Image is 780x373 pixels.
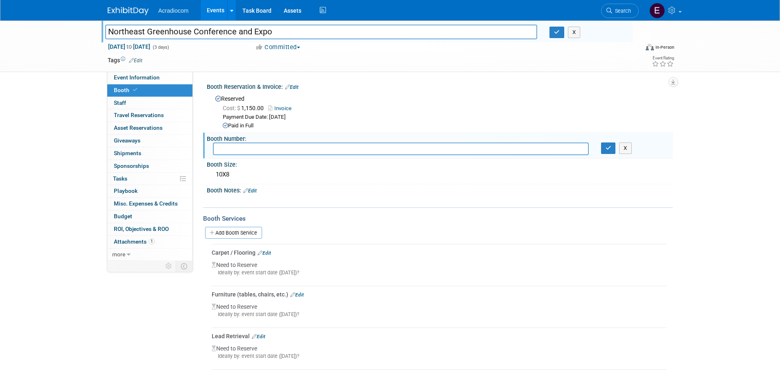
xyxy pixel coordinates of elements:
div: Need to Reserve [212,298,667,325]
span: Cost: $ [223,105,241,111]
a: Edit [285,84,298,90]
a: Giveaways [107,135,192,147]
a: Edit [252,334,265,339]
div: Furniture (tables, chairs, etc.) [212,290,667,298]
div: Booth Size: [207,158,673,169]
a: Misc. Expenses & Credits [107,198,192,210]
div: Ideally by: event start date ([DATE])? [212,353,667,360]
a: Edit [290,292,304,298]
div: Booth Services [203,214,673,223]
div: Need to Reserve [212,257,667,283]
div: Lead Retrieval [212,332,667,340]
span: Shipments [114,150,141,156]
div: In-Person [655,44,674,50]
img: ExhibitDay [108,7,149,15]
a: more [107,249,192,261]
a: ROI, Objectives & ROO [107,223,192,235]
span: Asset Reservations [114,124,163,131]
span: Attachments [114,238,155,245]
span: Acradiocom [158,7,189,14]
img: Elizabeth Martinez [649,3,665,18]
span: Playbook [114,188,138,194]
span: Search [612,8,631,14]
a: Travel Reservations [107,109,192,122]
span: Misc. Expenses & Credits [114,200,178,207]
span: Event Information [114,74,160,81]
button: X [568,27,581,38]
div: Carpet / Flooring [212,249,667,257]
div: Event Rating [652,56,674,60]
span: Tasks [113,175,127,182]
div: Ideally by: event start date ([DATE])? [212,269,667,276]
a: Event Information [107,72,192,84]
a: Shipments [107,147,192,160]
a: Tasks [107,173,192,185]
a: Playbook [107,185,192,197]
div: Need to Reserve [212,340,667,366]
span: ROI, Objectives & ROO [114,226,169,232]
td: Tags [108,56,142,64]
div: Payment Due Date: [DATE] [223,113,667,121]
span: Staff [114,99,126,106]
span: Budget [114,213,132,219]
a: Search [601,4,639,18]
span: Booth [114,87,139,93]
span: Sponsorships [114,163,149,169]
span: more [112,251,125,258]
a: Invoice [268,105,296,111]
div: Booth Notes: [207,184,673,195]
div: Paid in Full [223,122,667,130]
img: Format-Inperson.png [646,44,654,50]
div: Ideally by: event start date ([DATE])? [212,311,667,318]
div: 10X8 [213,168,667,181]
span: [DATE] [DATE] [108,43,151,50]
a: Staff [107,97,192,109]
div: Booth Number: [207,133,673,143]
a: Edit [129,58,142,63]
a: Booth [107,84,192,97]
span: 1,150.00 [223,105,267,111]
span: 1 [149,238,155,244]
i: Booth reservation complete [133,88,137,92]
a: Budget [107,210,192,223]
a: Asset Reservations [107,122,192,134]
div: Reserved [213,93,667,130]
span: Travel Reservations [114,112,164,118]
button: X [619,142,632,154]
button: Committed [252,43,303,52]
span: Giveaways [114,137,140,144]
a: Edit [243,188,257,194]
a: Edit [258,250,271,256]
a: Add Booth Service [205,227,262,239]
a: Sponsorships [107,160,192,172]
span: to [125,43,133,50]
td: Personalize Event Tab Strip [162,261,176,271]
div: Event Format [590,43,675,55]
a: Attachments1 [107,236,192,248]
span: (3 days) [152,45,169,50]
td: Toggle Event Tabs [176,261,192,271]
div: Booth Reservation & Invoice: [207,81,673,91]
